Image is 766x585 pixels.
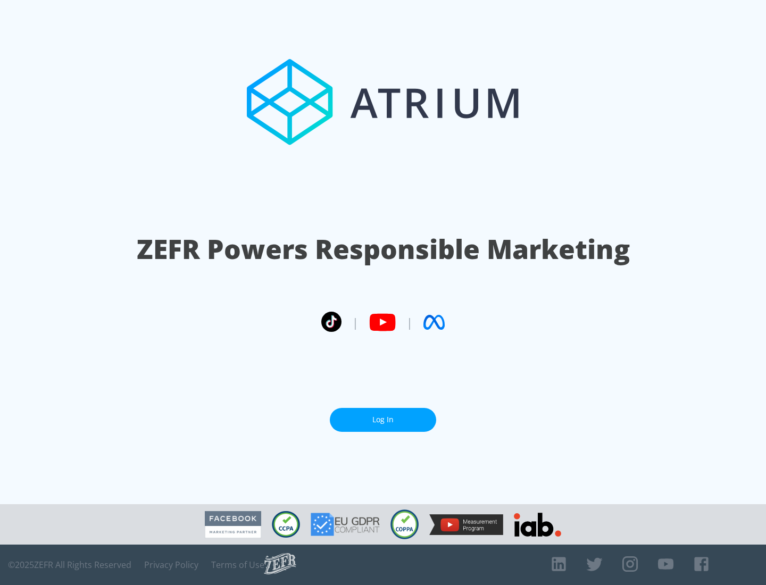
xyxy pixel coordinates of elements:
img: COPPA Compliant [390,509,419,539]
h1: ZEFR Powers Responsible Marketing [137,231,630,268]
img: CCPA Compliant [272,511,300,538]
span: | [352,314,359,330]
img: YouTube Measurement Program [429,514,503,535]
a: Log In [330,408,436,432]
img: GDPR Compliant [311,513,380,536]
img: Facebook Marketing Partner [205,511,261,538]
span: © 2025 ZEFR All Rights Reserved [8,559,131,570]
a: Terms of Use [211,559,264,570]
a: Privacy Policy [144,559,198,570]
span: | [406,314,413,330]
img: IAB [514,513,561,537]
